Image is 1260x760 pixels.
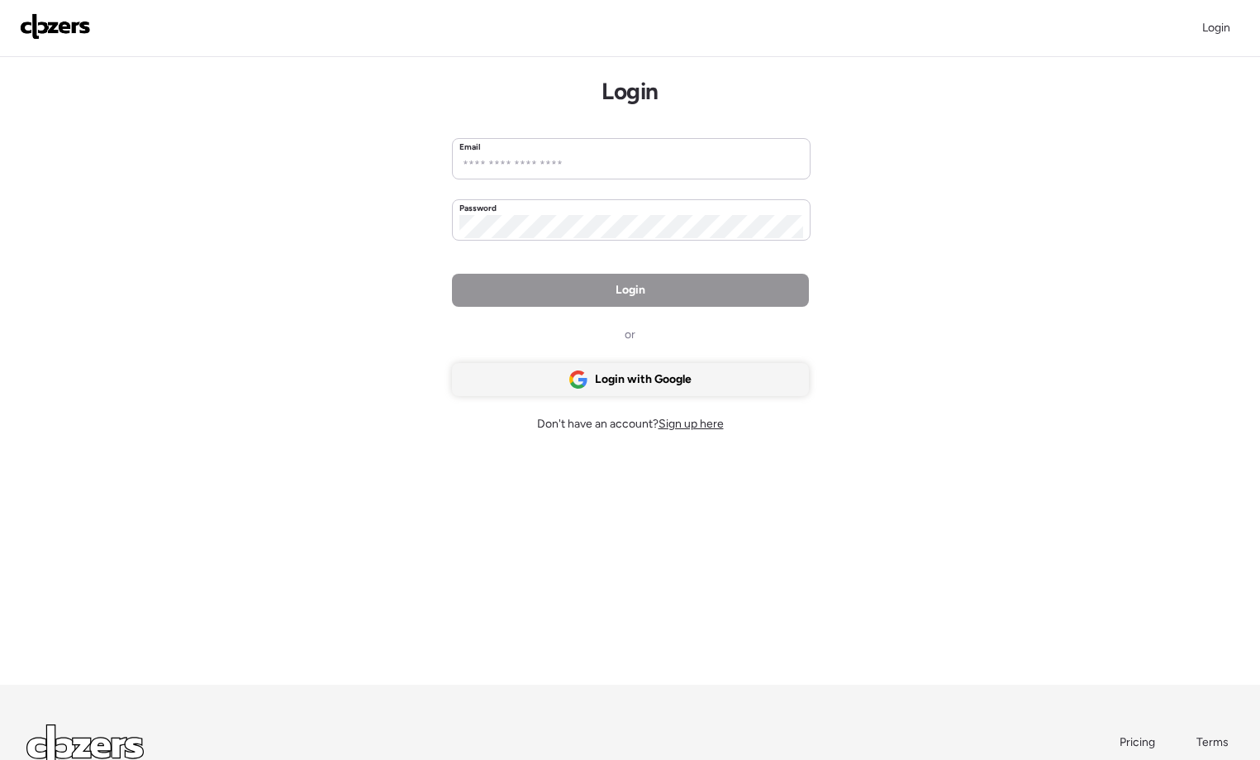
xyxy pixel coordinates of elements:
[537,416,724,433] span: Don't have an account?
[625,327,635,343] span: or
[1196,735,1229,749] span: Terms
[616,282,645,299] span: Login
[459,202,497,215] label: Password
[1202,21,1230,35] span: Login
[459,141,481,154] label: Email
[1196,734,1234,751] a: Terms
[20,13,91,40] img: Logo
[1120,734,1157,751] a: Pricing
[595,371,692,388] span: Login with Google
[659,417,724,431] span: Sign up here
[1120,735,1155,749] span: Pricing
[601,77,658,105] h1: Login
